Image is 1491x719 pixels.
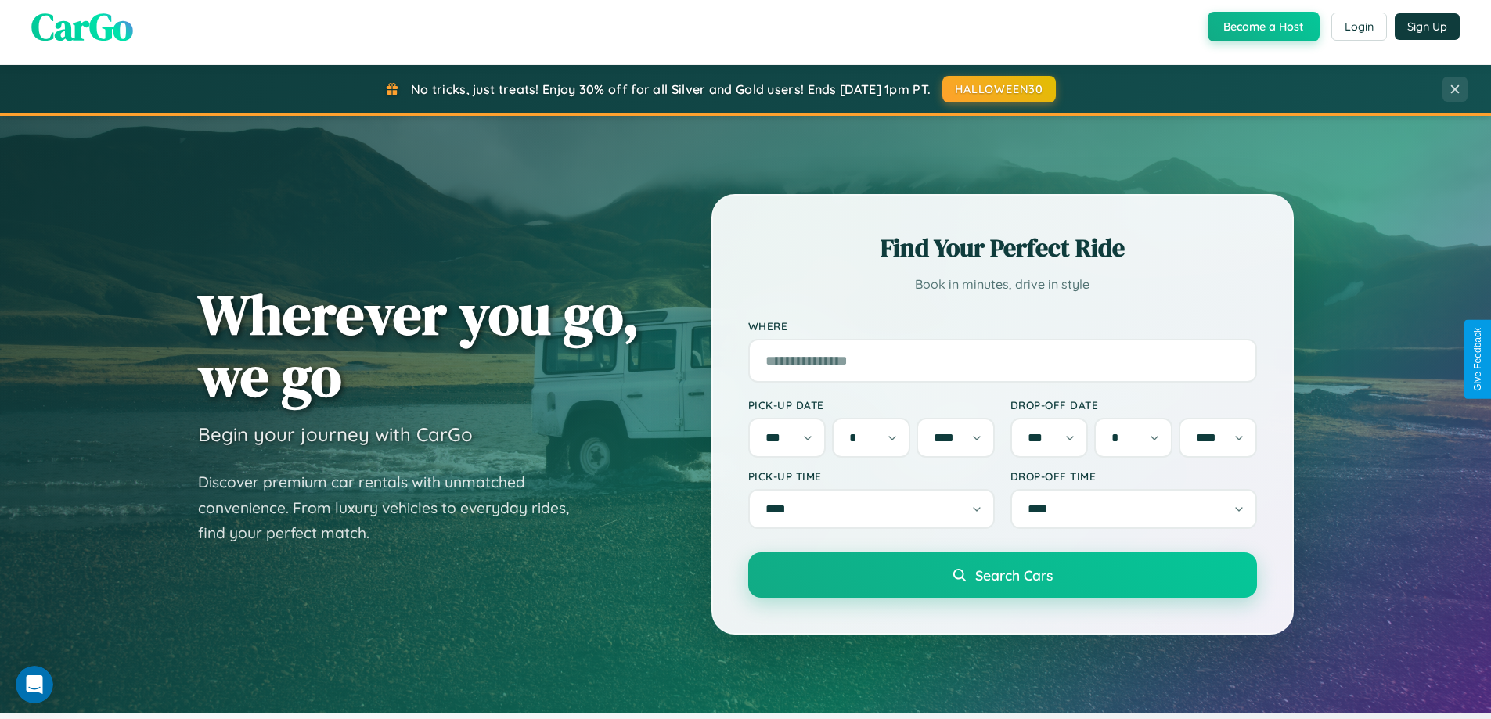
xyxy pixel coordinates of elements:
label: Drop-off Time [1010,469,1257,483]
button: Sign Up [1395,13,1460,40]
h1: Wherever you go, we go [198,283,639,407]
button: HALLOWEEN30 [942,76,1056,102]
button: Search Cars [748,552,1257,598]
span: No tricks, just treats! Enjoy 30% off for all Silver and Gold users! Ends [DATE] 1pm PT. [411,81,931,97]
label: Drop-off Date [1010,398,1257,412]
div: Give Feedback [1472,328,1483,391]
p: Discover premium car rentals with unmatched convenience. From luxury vehicles to everyday rides, ... [198,469,589,546]
span: CarGo [31,1,133,52]
label: Pick-up Time [748,469,995,483]
h3: Begin your journey with CarGo [198,422,473,446]
button: Login [1331,13,1387,41]
span: Search Cars [975,566,1053,584]
h2: Find Your Perfect Ride [748,231,1257,265]
label: Pick-up Date [748,398,995,412]
iframe: Intercom live chat [16,666,53,703]
p: Book in minutes, drive in style [748,273,1257,296]
label: Where [748,319,1257,333]
button: Become a Host [1208,12,1320,41]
